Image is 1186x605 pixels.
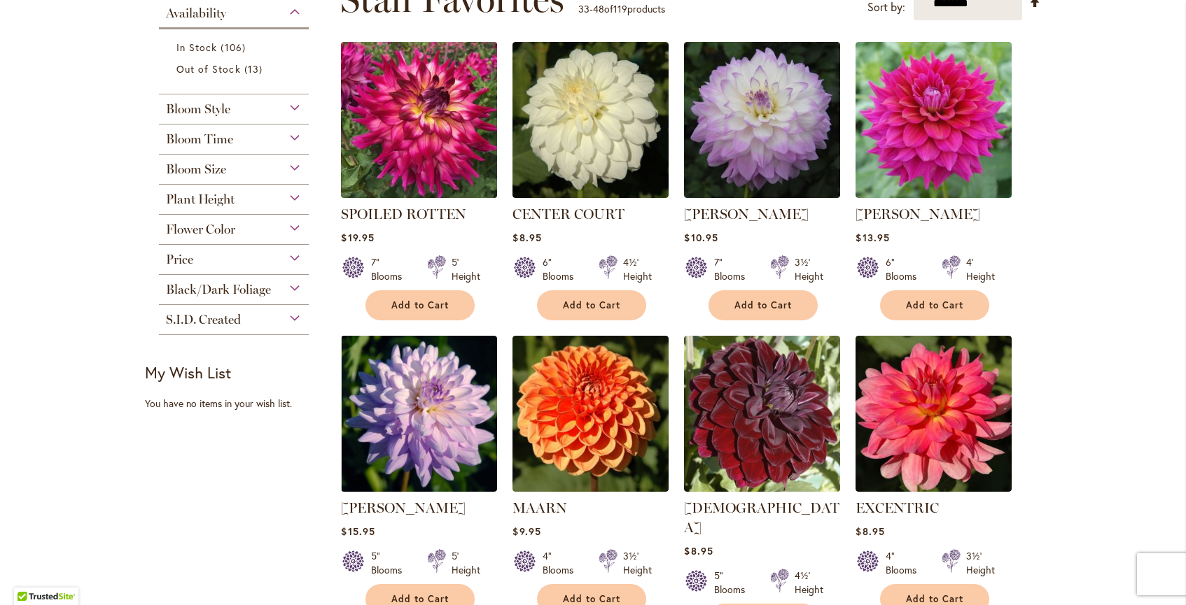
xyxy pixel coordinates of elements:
[856,481,1012,494] a: EXCENTRIC
[856,336,1012,492] img: EXCENTRIC
[244,62,266,76] span: 13
[166,312,241,327] span: S.I.D. Created
[856,206,980,222] a: [PERSON_NAME]
[337,38,501,201] img: SPOILED ROTTEN
[512,231,541,244] span: $8.95
[452,549,480,577] div: 5' Height
[341,525,375,538] span: $15.95
[512,206,625,222] a: CENTER COURT
[145,362,231,383] strong: My Wish List
[880,290,989,320] button: Add to Cart
[512,336,669,492] img: MAARN
[391,299,449,311] span: Add to Cart
[886,255,925,283] div: 6" Blooms
[371,255,410,283] div: 7" Blooms
[709,290,818,320] button: Add to Cart
[856,187,1012,201] a: CHLOE JANAE
[593,2,604,15] span: 48
[856,231,889,244] span: $13.95
[341,481,497,494] a: JORDAN NICOLE
[176,62,295,76] a: Out of Stock 13
[684,481,840,494] a: VOODOO
[684,206,809,222] a: [PERSON_NAME]
[512,187,669,201] a: CENTER COURT
[341,206,466,222] a: SPOILED ROTTEN
[166,222,235,237] span: Flower Color
[578,2,589,15] span: 33
[966,255,995,283] div: 4' Height
[795,569,823,597] div: 4½' Height
[734,299,792,311] span: Add to Cart
[166,6,226,21] span: Availability
[341,336,497,492] img: JORDAN NICOLE
[512,481,669,494] a: MAARN
[166,101,230,117] span: Bloom Style
[543,549,582,577] div: 4" Blooms
[966,549,995,577] div: 3½' Height
[684,42,840,198] img: MIKAYLA MIRANDA
[145,397,332,411] div: You have no items in your wish list.
[341,231,374,244] span: $19.95
[221,40,249,55] span: 106
[341,499,466,516] a: [PERSON_NAME]
[684,336,840,492] img: VOODOO
[176,40,295,55] a: In Stock 106
[563,593,620,605] span: Add to Cart
[11,555,50,595] iframe: Launch Accessibility Center
[543,255,582,283] div: 6" Blooms
[341,187,497,201] a: SPOILED ROTTEN
[906,593,963,605] span: Add to Cart
[684,187,840,201] a: MIKAYLA MIRANDA
[452,255,480,283] div: 5' Height
[795,255,823,283] div: 3½' Height
[365,290,475,320] button: Add to Cart
[371,549,410,577] div: 5" Blooms
[714,569,753,597] div: 5" Blooms
[166,131,233,147] span: Bloom Time
[563,299,620,311] span: Add to Cart
[176,62,241,76] span: Out of Stock
[684,231,718,244] span: $10.95
[906,299,963,311] span: Add to Cart
[856,42,1012,198] img: CHLOE JANAE
[684,544,713,557] span: $8.95
[623,255,652,283] div: 4½' Height
[856,499,939,516] a: EXCENTRIC
[684,499,839,536] a: [DEMOGRAPHIC_DATA]
[886,549,925,577] div: 4" Blooms
[391,593,449,605] span: Add to Cart
[613,2,627,15] span: 119
[537,290,646,320] button: Add to Cart
[166,192,235,207] span: Plant Height
[623,549,652,577] div: 3½' Height
[714,255,753,283] div: 7" Blooms
[512,525,540,538] span: $9.95
[512,499,567,516] a: MAARN
[166,282,271,297] span: Black/Dark Foliage
[166,252,193,267] span: Price
[166,162,226,177] span: Bloom Size
[176,41,217,54] span: In Stock
[856,525,884,538] span: $8.95
[512,42,669,198] img: CENTER COURT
